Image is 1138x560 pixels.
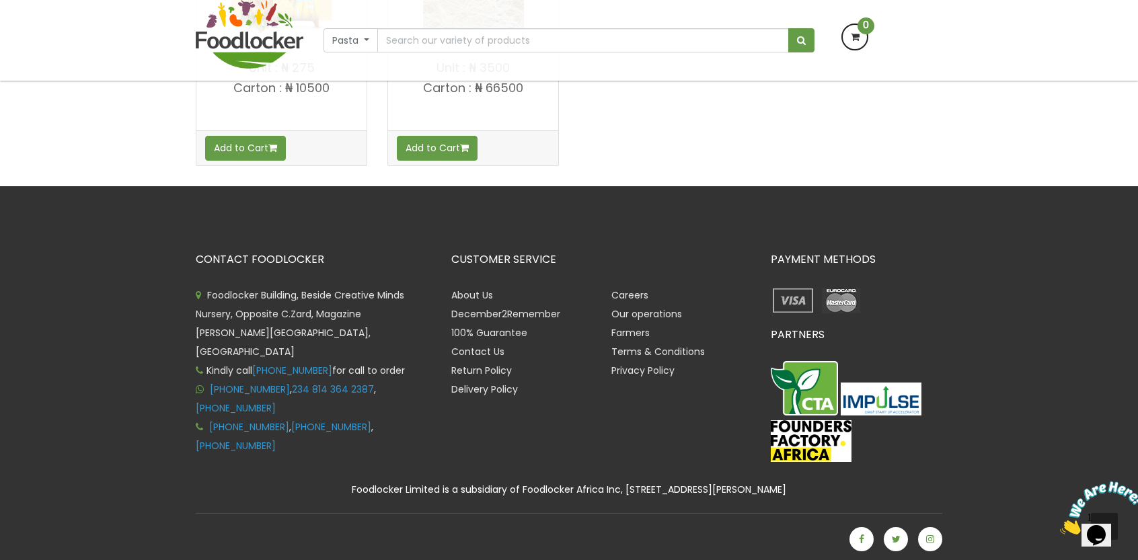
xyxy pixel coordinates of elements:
p: Carton : ₦ 10500 [196,81,367,95]
iframe: chat widget [1055,476,1138,540]
button: Pasta [324,28,378,52]
a: About Us [451,288,493,302]
a: Contact Us [451,345,504,358]
span: 1 [5,5,11,17]
a: Privacy Policy [611,364,675,377]
h3: PARTNERS [771,329,942,341]
a: Farmers [611,326,650,339]
img: CTA [771,361,838,416]
a: 100% Guarantee [451,326,527,339]
span: Foodlocker Building, Beside Creative Minds Nursery, Opposite C.Zard, Magazine [PERSON_NAME][GEOGR... [196,288,404,358]
a: Careers [611,288,648,302]
span: 0 [858,17,874,34]
h3: PAYMENT METHODS [771,253,942,266]
img: Chat attention grabber [5,5,89,58]
div: Foodlocker Limited is a subsidiary of Foodlocker Africa Inc, [STREET_ADDRESS][PERSON_NAME] [186,482,952,497]
i: Add to cart [268,143,277,153]
p: Carton : ₦ 66500 [388,81,558,95]
a: Terms & Conditions [611,345,705,358]
button: Add to Cart [205,136,286,160]
span: Kindly call for call to order [196,364,405,377]
a: [PHONE_NUMBER] [196,439,276,452]
a: Our operations [611,307,682,321]
a: [PHONE_NUMBER] [252,364,332,377]
a: Return Policy [451,364,512,377]
h3: CONTACT FOODLOCKER [196,253,431,266]
a: December2Remember [451,307,560,321]
a: 234 814 364 2387 [292,383,374,396]
button: Add to Cart [397,136,478,160]
a: Delivery Policy [451,383,518,396]
input: Search our variety of products [377,28,789,52]
i: Add to cart [460,143,469,153]
img: payment [819,286,864,315]
a: [PHONE_NUMBER] [209,420,289,434]
a: [PHONE_NUMBER] [196,401,276,415]
h3: CUSTOMER SERVICE [451,253,751,266]
a: [PHONE_NUMBER] [210,383,290,396]
span: , , [196,420,373,452]
a: [PHONE_NUMBER] [291,420,371,434]
img: Impulse [841,383,921,415]
span: , , [196,383,376,415]
img: payment [771,286,816,315]
img: FFA [771,420,851,462]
